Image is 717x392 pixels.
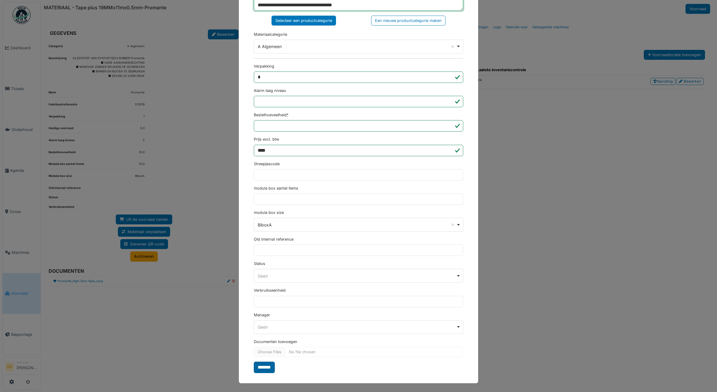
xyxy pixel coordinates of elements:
label: Materiaalcategorie [254,32,287,37]
button: Remove item: 'BiboxA' [450,222,456,228]
label: Alarm laag niveau [254,88,286,93]
div: BiboxA [258,222,456,228]
label: Status [254,261,265,266]
label: Streepjescode [254,161,280,167]
div: Selecteer een productcategorie [271,16,336,26]
label: Prijs excl. btw [254,136,279,142]
button: Remove item: '744' [450,44,456,50]
label: Verpakking [254,63,274,69]
div: A Algemeen [258,43,456,50]
label: modula box aantal items [254,185,298,191]
label: Verbruikseenheid [254,287,286,293]
abbr: Verplicht [286,113,288,117]
div: Geen [258,273,456,279]
label: Documenten toevoegen [254,339,297,345]
label: Bestelhoeveelheid [254,112,288,118]
div: Een nieuwe productcategorie maken [371,16,445,26]
div: Geen [258,324,456,330]
label: modula box size [254,210,284,215]
label: Old internal reference [254,236,293,242]
label: Manager [254,312,270,318]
